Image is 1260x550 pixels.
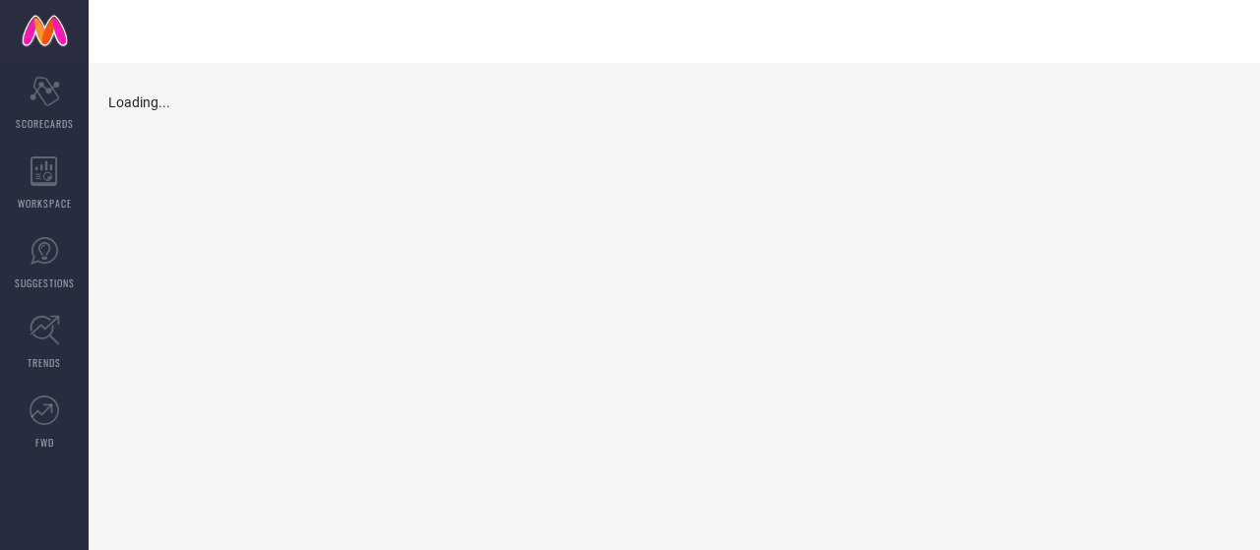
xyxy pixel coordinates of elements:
[15,275,75,290] span: SUGGESTIONS
[16,116,74,131] span: SCORECARDS
[35,435,54,450] span: FWD
[18,196,72,211] span: WORKSPACE
[28,355,61,370] span: TRENDS
[108,94,170,110] span: Loading...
